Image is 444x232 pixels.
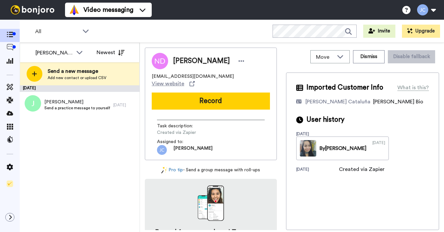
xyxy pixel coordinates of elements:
a: Pro tip [161,167,183,174]
img: Image of Natalie Denning [152,53,168,69]
span: [PERSON_NAME] [44,99,110,105]
a: By[PERSON_NAME][DATE] [296,137,389,160]
span: Add new contact or upload CSV [48,75,106,80]
div: [DATE] [20,85,140,92]
span: Send a new message [48,67,106,75]
div: [DATE] [296,167,339,173]
button: Dismiss [353,50,385,63]
img: vm-color.svg [69,5,79,15]
span: [EMAIL_ADDRESS][DOMAIN_NAME] [152,73,234,80]
img: Checklist.svg [7,180,13,187]
button: Newest [92,46,129,59]
span: Send a practice message to yourself [44,105,110,111]
img: download [198,185,224,221]
span: Task description : [157,123,203,129]
span: Video messaging [83,5,133,14]
div: - Send a group message with roll-ups [145,167,277,174]
div: Created via Zapier [339,165,385,173]
span: All [35,28,79,35]
span: [PERSON_NAME] [173,145,212,155]
div: [PERSON_NAME] Cataluña [305,98,370,106]
div: [DATE] [113,102,136,108]
img: j.png [25,95,41,112]
button: Disable fallback [388,50,435,63]
button: Record [152,93,270,110]
img: magic-wand.svg [161,167,167,174]
a: View website [152,80,195,88]
img: bj-logo-header-white.svg [8,5,57,14]
span: [PERSON_NAME] Bio [373,99,423,104]
span: View website [152,80,184,88]
span: Assigned to: [157,138,203,145]
img: jc.png [157,145,167,155]
button: Invite [363,25,395,38]
div: What is this? [397,84,429,92]
span: [PERSON_NAME] [173,56,230,66]
span: User history [306,115,344,125]
button: Upgrade [402,25,440,38]
div: [PERSON_NAME] Cataluña [35,49,73,57]
div: [DATE] [296,131,339,137]
span: Created via Zapier [157,129,219,136]
div: By [PERSON_NAME] [320,144,366,152]
img: bef71b50-c131-4565-ac11-1aa106861178-thumb.jpg [300,140,316,157]
span: Imported Customer Info [306,83,383,93]
div: [DATE] [372,140,385,157]
span: Move [316,53,334,61]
